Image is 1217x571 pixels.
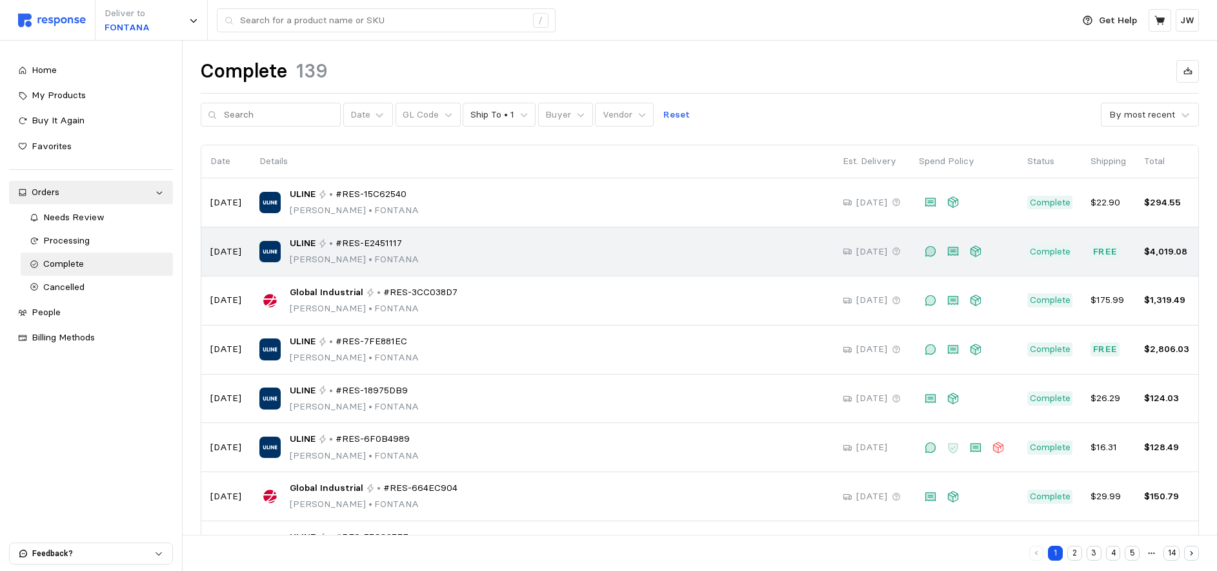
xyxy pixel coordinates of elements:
[856,441,887,455] p: [DATE]
[43,258,84,269] span: Complete
[32,331,95,343] span: Billing Methods
[1030,391,1071,406] p: Complete
[856,293,887,307] p: [DATE]
[240,9,526,32] input: Search for a product name or SKU
[366,351,374,363] span: •
[1109,108,1175,121] div: By most recent
[32,64,57,76] span: Home
[1144,154,1189,169] p: Total
[290,285,363,300] span: Global Industrial
[1030,196,1071,210] p: Complete
[43,281,85,293] span: Cancelled
[210,196,241,210] p: [DATE]
[290,481,363,495] span: Global Industrial
[290,432,316,446] span: ULINE
[32,306,61,318] span: People
[21,276,173,299] a: Cancelled
[290,351,419,365] p: [PERSON_NAME] FONTANA
[290,236,316,251] span: ULINE
[336,187,407,202] span: #RES-15C62540
[290,302,458,316] p: [PERSON_NAME] FONTANA
[329,236,333,251] p: •
[1099,14,1137,28] p: Get Help
[1144,342,1189,357] p: $2,806.03
[9,109,173,132] a: Buy It Again
[329,432,333,446] p: •
[224,103,334,127] input: Search
[259,290,281,311] img: Global Industrial
[366,253,374,265] span: •
[1087,546,1101,561] button: 3
[21,206,173,229] a: Needs Review
[1176,9,1199,32] button: JW
[290,253,419,267] p: [PERSON_NAME] FONTANA
[1091,441,1126,455] p: $16.31
[210,490,241,504] p: [DATE]
[259,388,281,409] img: ULINE
[366,204,374,216] span: •
[336,530,408,545] span: #RES-75C367EE
[336,384,408,398] span: #RES-18975DB9
[366,498,374,510] span: •
[43,211,105,223] span: Needs Review
[383,481,458,495] span: #RES-664EC904
[290,335,316,349] span: ULINE
[10,543,172,564] button: Feedback?
[9,59,173,82] a: Home
[259,241,281,262] img: ULINE
[336,236,402,251] span: #RES-E2451117
[9,326,173,349] a: Billing Methods
[210,391,241,406] p: [DATE]
[21,253,173,276] a: Complete
[1144,293,1189,307] p: $1,319.49
[32,185,150,200] div: Orders
[259,437,281,458] img: ULINE
[1091,391,1126,406] p: $26.29
[403,108,439,122] p: GL Code
[290,384,316,398] span: ULINE
[1144,490,1189,504] p: $150.79
[856,196,887,210] p: [DATE]
[377,285,381,300] p: •
[856,490,887,504] p: [DATE]
[259,486,281,507] img: Global Industrial
[18,14,86,27] img: svg%3e
[396,103,461,127] button: GL Code
[919,154,1009,169] p: Spend Policy
[656,103,698,127] button: Reset
[1144,196,1189,210] p: $294.55
[1091,293,1126,307] p: $175.99
[366,302,374,314] span: •
[856,342,887,357] p: [DATE]
[210,342,241,357] p: [DATE]
[366,400,374,412] span: •
[1091,196,1126,210] p: $22.90
[43,234,90,246] span: Processing
[1144,245,1189,259] p: $4,019.08
[9,84,173,107] a: My Products
[1030,245,1071,259] p: Complete
[1075,8,1145,33] button: Get Help
[366,450,374,461] span: •
[463,103,536,127] button: Ship To • 1
[1144,391,1189,406] p: $124.03
[856,245,887,259] p: [DATE]
[210,154,241,169] p: Date
[290,449,419,463] p: [PERSON_NAME] FONTANA
[290,530,316,545] span: ULINE
[1106,546,1121,561] button: 4
[290,187,316,202] span: ULINE
[1144,441,1189,455] p: $128.49
[9,301,173,324] a: People
[1030,342,1071,357] p: Complete
[1180,14,1194,28] p: JW
[1030,293,1071,307] p: Complete
[1067,546,1082,561] button: 2
[32,89,86,101] span: My Products
[290,400,419,414] p: [PERSON_NAME] FONTANA
[603,108,632,122] p: Vendor
[329,384,333,398] p: •
[259,192,281,213] img: ULINE
[1030,490,1071,504] p: Complete
[843,154,901,169] p: Est. Delivery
